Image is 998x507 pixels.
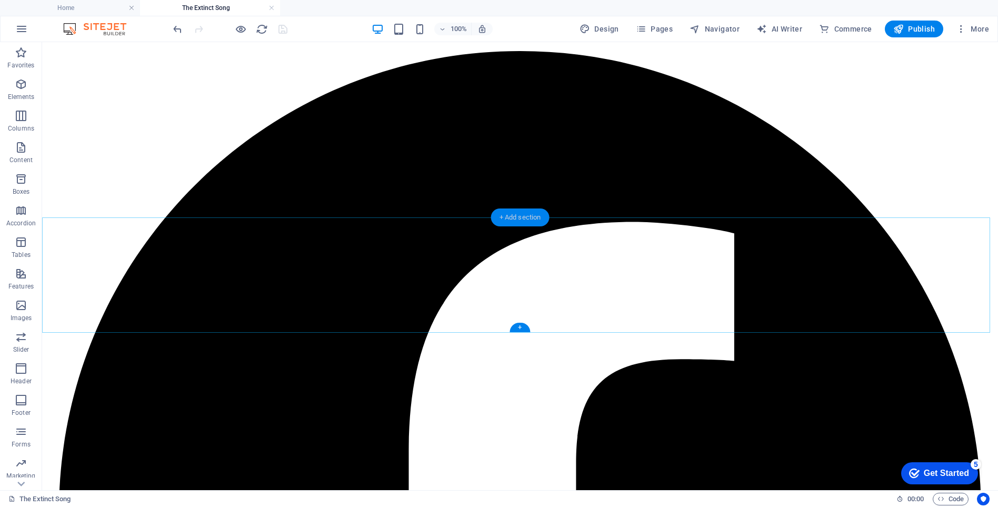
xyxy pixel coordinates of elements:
span: More [956,24,989,34]
button: Commerce [815,21,876,37]
p: Images [11,314,32,322]
p: Content [9,156,33,164]
h6: Session time [896,493,924,505]
i: On resize automatically adjust zoom level to fit chosen device. [477,24,487,34]
span: Pages [636,24,673,34]
p: Marketing [6,472,35,480]
i: Undo: Move elements (Ctrl+Z) [172,23,184,35]
p: Elements [8,93,35,101]
h4: The Extinct Song [140,2,280,14]
p: Columns [8,124,34,133]
span: 00 00 [907,493,924,505]
button: Publish [885,21,943,37]
span: Design [580,24,619,34]
button: Pages [632,21,677,37]
button: undo [171,23,184,35]
button: 100% [434,23,472,35]
span: Commerce [819,24,872,34]
p: Boxes [13,187,30,196]
span: Code [937,493,964,505]
div: + [510,323,530,332]
h6: 100% [450,23,467,35]
div: Design (Ctrl+Alt+Y) [575,21,623,37]
div: Get Started 5 items remaining, 0% complete [8,5,85,27]
span: Navigator [690,24,740,34]
button: Code [933,493,969,505]
p: Features [8,282,34,291]
p: Favorites [7,61,34,69]
a: The Extinct Song [8,493,71,505]
div: 5 [78,2,88,13]
p: Forms [12,440,31,449]
div: Get Started [31,12,76,21]
button: More [952,21,993,37]
span: : [915,495,916,503]
button: Usercentrics [977,493,990,505]
button: reload [255,23,268,35]
span: AI Writer [756,24,802,34]
img: Editor Logo [61,23,139,35]
p: Footer [12,409,31,417]
p: Slider [13,345,29,354]
div: + Add section [491,208,550,226]
button: Design [575,21,623,37]
span: Publish [893,24,935,34]
p: Tables [12,251,31,259]
p: Header [11,377,32,385]
button: AI Writer [752,21,806,37]
p: Accordion [6,219,36,227]
button: Navigator [685,21,744,37]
